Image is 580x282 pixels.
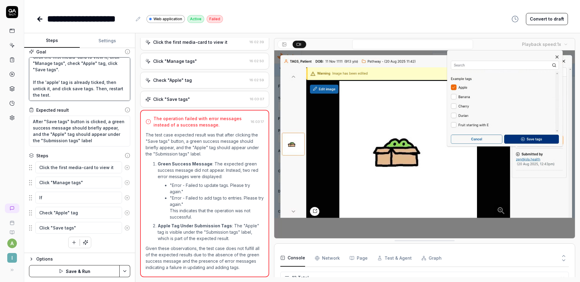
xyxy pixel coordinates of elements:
div: The operation failed with error messages instead of a success message. [153,115,248,128]
p: : The "Apple" tag is visible under the "Submission tags" label, which is part of the expected res... [158,223,264,242]
time: 16:03:17 [251,120,264,124]
div: Options [36,255,130,263]
a: Book a call with us [2,216,21,225]
button: Remove step [122,192,132,204]
button: I [2,248,21,264]
button: Settings [80,34,135,48]
div: Suggestions [29,207,130,219]
button: Network [315,250,340,267]
a: Documentation [2,225,21,235]
button: Console [280,250,305,267]
button: View version history [508,13,522,25]
li: "Error - Failed to update tags. Please try again." [170,182,264,195]
div: Suggestions [29,191,130,204]
p: Given these observations, the test case does not fulfill all of the expected results due to the a... [146,245,264,271]
time: 16:02:39 [250,40,264,44]
time: 16:02:50 [250,59,264,63]
div: Check "Apple" tag [153,77,192,83]
div: Click the first media-card to view it [153,39,227,45]
span: Web application [153,16,182,22]
span: I [7,253,17,263]
div: Active [187,15,204,23]
button: Graph [421,250,442,267]
button: Convert to draft [526,13,568,25]
button: Remove step [122,177,132,189]
div: Click "Save tags" [153,96,190,102]
button: a [7,239,17,248]
time: 16:02:59 [250,78,264,82]
button: Steps [24,34,80,48]
button: Remove step [122,162,132,174]
button: Page [350,250,368,267]
a: New conversation [5,203,19,213]
div: Suggestions [29,176,130,189]
time: 16:03:07 [250,97,264,101]
strong: Apple Tag Under Submission Tags [158,223,232,228]
div: Suggestions [29,161,130,174]
div: Suggestions [29,222,130,234]
div: Failed [207,15,223,23]
div: Expected result [36,107,69,113]
li: "Error - Failed to add tags to entries. Please try again." This indicates that the operation was ... [170,195,264,220]
div: Steps [36,152,48,159]
p: The test case expected result was that after clicking the "Save tags" button, a green success mes... [146,132,264,157]
button: Options [29,255,130,263]
button: Remove step [122,207,132,219]
strong: Green Success Message [158,161,212,166]
button: Remove step [122,222,132,234]
button: Save & Run [29,265,120,277]
a: Web application [147,15,185,23]
p: : The expected green success message did not appear. Instead, two red error messages were displayed: [158,161,264,180]
button: Test & Agent [377,250,412,267]
div: Click "Manage tags" [153,58,197,64]
div: Goal [36,49,46,55]
div: Playback speed: [522,41,561,47]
